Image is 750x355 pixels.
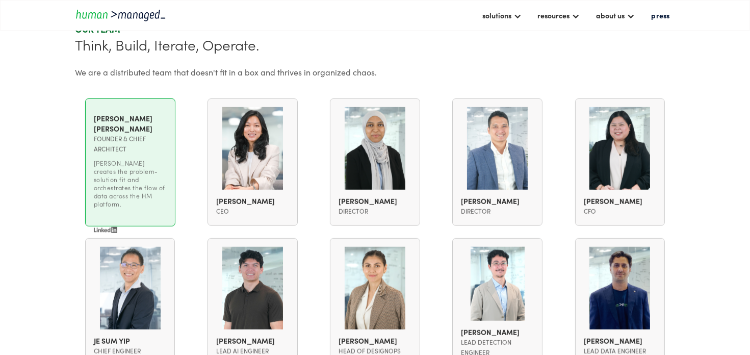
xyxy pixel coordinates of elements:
div: [PERSON_NAME] [216,196,289,206]
div: solutions [477,7,527,24]
div: resources [538,9,570,21]
div: [PERSON_NAME] [339,336,411,346]
a: press [646,7,675,24]
img: LinkedIn [94,226,117,233]
div: [PERSON_NAME] [461,196,534,206]
div: about us [597,9,625,21]
a: [PERSON_NAME] [PERSON_NAME]Founder & Chief Architect[PERSON_NAME] creates the problem-solution fi... [94,107,167,244]
div: Think, Build, Iterate, Operate. [75,35,675,54]
div: about us [591,7,640,24]
div: solutions [482,9,511,21]
div: [PERSON_NAME] [216,336,289,346]
div: Director [461,206,534,216]
div: We are a distributed team that doesn't fit in a box and thrives in organized chaos. [75,66,675,78]
div: director [339,206,411,216]
div: resources [533,7,585,24]
div: CFO [584,206,657,216]
p: [PERSON_NAME] creates the problem-solution fit and orchestrates the flow of data across the HM pl... [94,159,167,208]
div: [PERSON_NAME] [PERSON_NAME] [94,113,167,134]
div: [PERSON_NAME] [584,196,657,206]
div: [PERSON_NAME] [339,196,411,206]
div: CEO [216,206,289,216]
div: Je Sum Yip [94,336,167,346]
div: Founder & Chief Architect [94,134,167,154]
a: home [75,8,167,22]
div: [PERSON_NAME] [584,336,657,346]
div: [PERSON_NAME] [461,327,534,337]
